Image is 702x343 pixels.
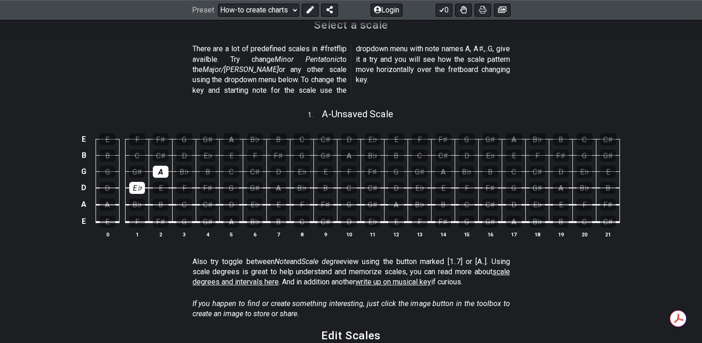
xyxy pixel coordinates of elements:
[294,150,310,162] div: G
[270,182,286,194] div: A
[294,199,310,211] div: F
[129,182,145,194] div: E♭
[247,216,263,228] div: B♭
[220,229,243,239] th: 5
[314,20,388,30] h2: Select a scale
[600,166,616,178] div: E
[455,229,479,239] th: 15
[247,166,263,178] div: C♯
[192,44,510,96] p: There are a lot of predefined scales in #fretflip availble. Try change to the or any other scale ...
[78,213,90,230] td: E
[529,199,545,211] div: E♭
[321,331,381,341] h2: Edit Scales
[412,133,428,145] div: F
[600,182,616,194] div: B
[412,182,427,194] div: E♭
[200,216,216,228] div: G♯
[529,182,545,194] div: G♯
[388,216,404,228] div: E
[494,4,510,17] button: Create image
[153,133,169,145] div: F♯
[502,229,526,239] th: 17
[412,166,427,178] div: G♯
[100,166,115,178] div: G
[388,166,404,178] div: G
[314,229,337,239] th: 9
[196,229,220,239] th: 4
[553,182,569,194] div: A
[153,216,168,228] div: F♯
[341,216,357,228] div: D
[459,199,474,211] div: C
[549,229,573,239] th: 19
[412,216,427,228] div: F
[322,108,393,120] span: A - Unsaved Scale
[192,257,510,288] p: Also try toggle between and view using the button marked [1..7] or [A..]. Using scale degrees is ...
[529,166,545,178] div: C♯
[596,229,620,239] th: 21
[526,229,549,239] th: 18
[365,182,380,194] div: C♯
[435,216,451,228] div: F♯
[78,196,90,213] td: A
[506,216,522,228] div: A
[529,216,545,228] div: B♭
[176,199,192,211] div: C
[270,133,287,145] div: B
[506,166,522,178] div: C
[223,150,239,162] div: E
[576,182,592,194] div: B♭
[129,133,145,145] div: F
[318,133,334,145] div: C♯
[573,229,596,239] th: 20
[506,199,522,211] div: D
[455,4,472,17] button: Toggle Dexterity for all fretkits
[270,199,286,211] div: E
[412,150,427,162] div: C
[355,277,431,286] span: write up on musical key
[341,150,357,162] div: A
[294,166,310,178] div: E♭
[153,150,168,162] div: C♯
[302,4,318,17] button: Edit Preset
[553,199,569,211] div: E
[474,4,491,17] button: Print
[100,150,115,162] div: B
[294,216,310,228] div: C
[576,216,592,228] div: C
[149,229,173,239] th: 2
[308,110,322,120] span: 1 .
[479,229,502,239] th: 16
[126,229,149,239] th: 1
[388,133,404,145] div: E
[384,229,408,239] th: 12
[290,229,314,239] th: 8
[365,133,381,145] div: E♭
[192,299,510,318] em: If you happen to find or create something interesting, just click the image button in the toolbox...
[247,133,263,145] div: B♭
[482,199,498,211] div: C♯
[459,133,475,145] div: G
[243,229,267,239] th: 6
[275,257,290,266] em: Note
[203,65,279,74] em: Major/[PERSON_NAME]
[176,216,192,228] div: G
[506,182,522,194] div: G
[553,150,569,162] div: F♯
[553,216,569,228] div: B
[129,199,145,211] div: B♭
[200,166,216,178] div: B
[459,150,474,162] div: D
[318,150,333,162] div: G♯
[365,216,380,228] div: E♭
[78,147,90,163] td: B
[99,133,115,145] div: E
[600,216,616,228] div: C♯
[435,166,451,178] div: A
[388,182,404,194] div: D
[600,199,616,211] div: F♯
[223,216,239,228] div: A
[600,150,616,162] div: G♯
[482,216,498,228] div: G♯
[576,150,592,162] div: G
